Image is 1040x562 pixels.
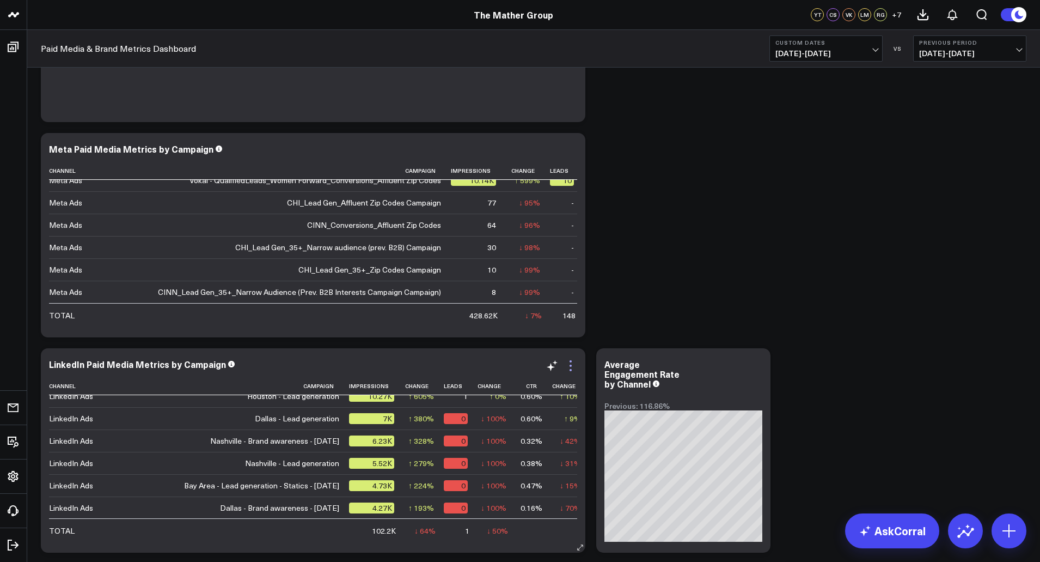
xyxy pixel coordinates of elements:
div: LinkedIn Ads [49,480,93,491]
div: 1 [465,525,469,536]
div: Meta Ads [49,175,82,186]
th: Change [404,377,444,395]
div: LinkedIn Ads [49,413,93,424]
div: ↓ 95% [519,197,540,208]
div: LinkedIn Ads [49,503,93,513]
div: - [571,220,574,231]
div: CHI_Lead Gen_35+_Narrow audience (prev. B2B) Campaign [235,242,441,253]
div: 0.16% [521,503,542,513]
div: - [571,264,574,275]
div: ↑ 380% [408,413,434,424]
div: CS [827,8,840,21]
div: ↑ 193% [408,503,434,513]
div: ↓ 7% [525,310,542,321]
div: - [571,287,574,298]
div: ↑ 328% [408,436,434,446]
th: Campaign [158,162,451,180]
div: 10 [487,264,496,275]
div: 10 [550,175,574,186]
div: Dallas - Lead generation [255,413,339,424]
span: + 7 [892,11,901,19]
div: 428.62K [469,310,498,321]
div: Meta Paid Media Metrics by Campaign [49,143,213,155]
div: 1 [463,391,468,402]
div: LM [858,8,871,21]
div: LinkedIn Ads [49,458,93,469]
div: 0.47% [521,480,542,491]
div: ↓ 100% [481,503,506,513]
div: 64 [487,220,496,231]
div: ↑ 224% [408,480,434,491]
div: ↓ 100% [481,436,506,446]
div: 30 [487,242,496,253]
th: Campaign [158,377,349,395]
div: 6.23K [349,436,394,446]
div: ↓ 42% [560,436,581,446]
div: 4.27K [349,503,394,513]
span: [DATE] - [DATE] [919,49,1020,58]
div: LinkedIn Paid Media Metrics by Campaign [49,358,226,370]
div: 0.60% [521,391,542,402]
div: 0 [444,458,468,469]
div: Bay Area - Lead generation - Statics - [DATE] [184,480,339,491]
div: TOTAL [49,310,75,321]
th: Leads [550,162,584,180]
b: Previous Period [919,39,1020,46]
div: ↓ 15% [560,480,581,491]
div: ↓ 64% [414,525,436,536]
div: CHI_Lead Gen_35+_Zip Codes Campaign [298,264,441,275]
div: ↓ 100% [481,458,506,469]
th: Channel [49,162,158,180]
div: Houston - Lead generation [247,391,339,402]
b: Custom Dates [775,39,877,46]
th: Change [478,377,516,395]
div: 77 [487,197,496,208]
span: [DATE] - [DATE] [775,49,877,58]
div: 0 [444,413,468,424]
button: +7 [890,8,903,21]
div: Meta Ads [49,242,82,253]
div: 10.27K [349,391,394,402]
div: ↓ 98% [519,242,540,253]
div: Nashville - Lead generation [245,458,339,469]
th: Change [552,377,591,395]
div: 0 [444,436,468,446]
div: Meta Ads [49,287,82,298]
div: CHI_Lead Gen_Affluent Zip Codes Campaign [287,197,441,208]
div: ↓ 100% [481,413,506,424]
div: 10.14K [451,175,496,186]
div: ↓ 100% [481,480,506,491]
button: Custom Dates[DATE]-[DATE] [769,35,883,62]
div: Average Engagement Rate by Channel [604,358,680,390]
a: Paid Media & Brand Metrics Dashboard [41,43,196,55]
div: ↓ 99% [519,287,540,298]
div: 0.60% [521,413,542,424]
div: 5.52K [349,458,394,469]
div: YT [811,8,824,21]
div: 7K [349,413,394,424]
div: 148 [562,310,576,321]
div: LinkedIn Ads [49,436,93,446]
div: Meta Ads [49,197,82,208]
div: VK [842,8,855,21]
div: ↑ 0% [490,391,506,402]
button: Previous Period[DATE]-[DATE] [913,35,1026,62]
div: TOTAL [49,525,75,536]
div: RG [874,8,887,21]
div: 0 [444,480,468,491]
th: Ctr [516,377,552,395]
div: CINN_Lead Gen_35+_Narrow Audience (Prev. B2B Interests Campaign Campaign) [158,287,441,298]
div: ↑ 9% [564,413,581,424]
th: Leads [444,377,478,395]
div: ↓ 50% [487,525,508,536]
div: 0.32% [521,436,542,446]
div: CINN_Conversions_Affluent Zip Codes [307,220,441,231]
div: ↑ 599% [515,175,540,186]
div: Meta Ads [49,220,82,231]
th: Impressions [451,162,506,180]
div: VS [888,45,908,52]
div: 0.38% [521,458,542,469]
a: The Mather Group [474,9,553,21]
div: Vokal - QualifiedLeads_Women Forward_Conversions_Affluent Zip Codes [189,175,441,186]
div: - [571,242,574,253]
